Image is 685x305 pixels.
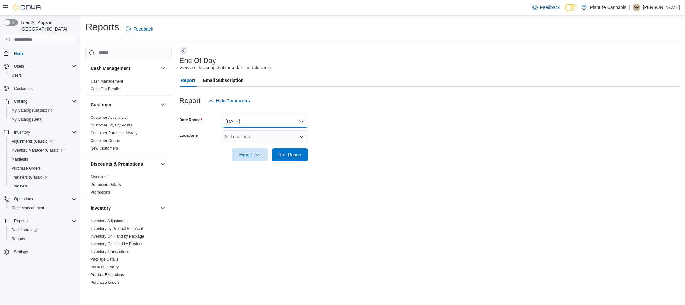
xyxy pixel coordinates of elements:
span: Customers [14,86,33,91]
input: Dark Mode [565,4,578,11]
p: [PERSON_NAME] [643,4,680,11]
a: Package Details [91,257,119,262]
a: Inventory Manager (Classic) [6,146,79,155]
span: Home [14,51,24,56]
a: Transfers (Classic) [9,173,51,181]
a: Adjustments (Classic) [6,137,79,146]
h3: Inventory [91,205,111,211]
a: Customers [12,85,35,92]
button: Users [6,71,79,80]
a: Inventory by Product Historical [91,226,143,231]
p: | [629,4,630,11]
a: Purchase Orders [91,280,120,285]
span: Run Report [278,152,302,158]
span: Reports [9,235,76,243]
button: Hide Parameters [206,94,252,107]
span: Cash Management [91,79,123,84]
a: Purchase Orders [9,164,43,172]
span: Inventory Adjustments [91,218,128,223]
a: Customer Purchase History [91,131,138,135]
a: Dashboards [6,225,79,234]
span: Purchase Orders [9,164,76,172]
a: Customer Loyalty Points [91,123,132,127]
button: Users [12,63,27,70]
a: Reports [9,235,28,243]
span: Users [14,64,24,69]
span: Reports [12,217,76,225]
span: Operations [12,195,76,203]
span: Purchase Orders [12,166,41,171]
button: Customer [159,101,167,109]
button: Inventory [91,205,158,211]
span: My Catalog (Classic) [12,108,52,113]
span: Inventory On Hand by Package [91,234,144,239]
button: Reports [1,216,79,225]
nav: Complex example [4,46,76,274]
span: MV [634,4,639,11]
span: Adjustments (Classic) [12,139,54,144]
a: Customer Activity List [91,115,127,120]
a: My Catalog (Beta) [9,116,45,123]
span: Adjustments (Classic) [9,137,76,145]
div: Michael Vincent [633,4,640,11]
button: Discounts & Promotions [91,161,158,167]
button: Settings [1,247,79,257]
a: Users [9,72,24,79]
a: Feedback [530,1,562,14]
span: My Catalog (Beta) [9,116,76,123]
a: Transfers (Classic) [6,173,79,182]
p: Plantlife Cannabis [590,4,626,11]
a: Settings [12,248,31,256]
img: Cova [13,4,42,11]
span: Dashboards [12,227,37,232]
a: Cash Out Details [91,87,120,91]
span: Email Subscription [203,74,244,87]
a: Promotions [91,190,110,195]
a: Package History [91,265,119,269]
button: Catalog [1,97,79,106]
button: My Catalog (Beta) [6,115,79,124]
a: My Catalog (Classic) [6,106,79,115]
span: Operations [14,196,33,202]
span: Home [12,49,76,57]
span: Inventory [14,130,30,135]
span: Inventory On Hand by Product [91,241,142,247]
label: Locations [180,133,198,138]
a: Cash Management [9,204,47,212]
h3: Report [180,97,201,105]
button: Operations [1,195,79,204]
span: Catalog [14,99,27,104]
a: Inventory Adjustments [91,219,128,223]
span: Manifests [12,157,28,162]
a: Dashboards [9,226,40,234]
div: Inventory [85,217,172,304]
a: Home [12,50,27,57]
span: My Catalog (Classic) [9,107,76,114]
a: New Customers [91,146,118,151]
button: Users [1,62,79,71]
button: Next [180,47,187,54]
a: My Catalog (Classic) [9,107,55,114]
span: Customer Purchase History [91,130,138,135]
a: Feedback [123,22,155,35]
span: Manifests [9,155,76,163]
div: Customer [85,114,172,155]
span: Reports [12,236,25,241]
span: Users [12,63,76,70]
span: Transfers (Classic) [9,173,76,181]
button: Discounts & Promotions [159,160,167,168]
span: Inventory Manager (Classic) [12,148,65,153]
span: Feedback [133,26,153,32]
span: Hide Parameters [216,98,250,104]
button: Cash Management [159,65,167,72]
button: Catalog [12,98,30,105]
span: My Catalog (Beta) [12,117,43,122]
a: Discounts [91,175,108,179]
button: Home [1,49,79,58]
div: Discounts & Promotions [85,173,172,199]
button: Inventory [159,204,167,212]
h3: Cash Management [91,65,130,72]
